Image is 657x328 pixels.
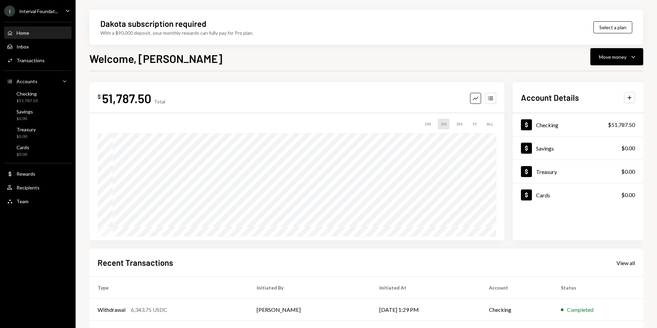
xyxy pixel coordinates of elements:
div: Savings [536,145,554,152]
a: Home [4,26,71,39]
div: $ [98,93,101,100]
a: Savings$0.00 [513,136,643,160]
div: 6,343.75 USDC [131,306,167,314]
div: Cards [536,192,550,198]
div: With a $90,000 deposit, your monthly rewards can fully pay for Pro plan. [100,29,253,36]
a: Treasury$0.00 [4,124,71,141]
a: Transactions [4,54,71,66]
div: 1W [422,119,434,129]
th: Type [89,277,248,299]
div: $0.00 [16,116,33,122]
div: Completed [567,306,593,314]
div: Treasury [536,168,557,175]
div: 3M [454,119,465,129]
div: Team [16,198,29,204]
th: Account [481,277,553,299]
div: $51,787.50 [16,98,38,104]
div: Move money [599,53,626,61]
div: $0.00 [621,191,635,199]
a: Recipients [4,181,71,194]
div: Home [16,30,29,36]
div: Inbox [16,44,29,50]
a: Inbox [4,40,71,53]
div: I [4,6,15,17]
div: ALL [484,119,496,129]
div: Treasury [16,127,36,132]
div: Recipients [16,185,40,190]
td: Checking [481,299,553,321]
div: Cards [16,144,29,150]
a: Checking$51,787.50 [513,113,643,136]
div: $0.00 [16,134,36,140]
h1: Welcome, [PERSON_NAME] [89,52,222,65]
button: Move money [590,48,643,65]
div: Accounts [16,78,37,84]
a: Cards$0.00 [513,183,643,206]
div: Savings [16,109,33,114]
div: Interval Foundat... [19,8,58,14]
th: Initiated By [248,277,371,299]
div: $0.00 [16,152,29,157]
div: Dakota subscription required [100,18,206,29]
button: Select a plan [593,21,632,33]
div: $51,787.50 [608,121,635,129]
td: [DATE] 1:29 PM [371,299,481,321]
div: 1Y [469,119,480,129]
th: Initiated At [371,277,481,299]
a: Checking$51,787.50 [4,89,71,105]
a: Team [4,195,71,207]
h2: Account Details [521,92,579,103]
a: Cards$0.00 [4,142,71,159]
div: 51,787.50 [102,90,151,106]
div: Checking [16,91,38,97]
div: $0.00 [621,144,635,152]
a: View all [616,259,635,266]
div: Checking [536,122,558,128]
th: Status [553,277,643,299]
div: Withdrawal [98,306,125,314]
div: 1M [438,119,449,129]
a: Accounts [4,75,71,87]
h2: Recent Transactions [98,257,173,268]
a: Savings$0.00 [4,107,71,123]
div: Total [154,99,165,105]
a: Treasury$0.00 [513,160,643,183]
td: [PERSON_NAME] [248,299,371,321]
a: Rewards [4,167,71,180]
div: $0.00 [621,167,635,176]
div: Transactions [16,57,45,63]
div: Rewards [16,171,35,177]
